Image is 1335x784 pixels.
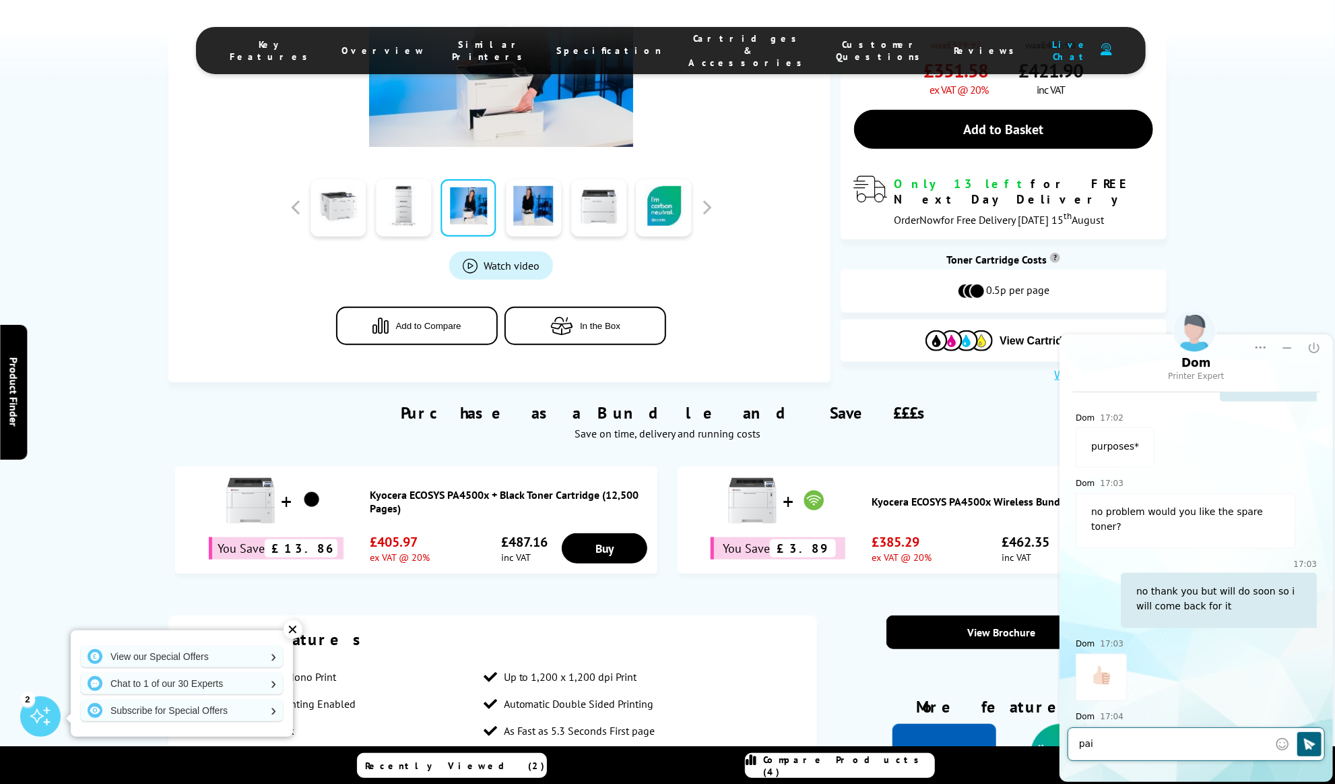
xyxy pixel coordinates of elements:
[504,697,654,711] span: Automatic Double Sided Printing
[370,551,430,564] span: ex VAT @ 20%
[504,670,637,684] span: Up to 1,200 x 1,200 dpi Print
[930,83,988,96] span: ex VAT @ 20%
[1002,533,1049,551] span: £462.35
[449,251,553,280] a: Product_All_Videos
[688,32,809,69] span: Cartridges & Accessories
[872,551,932,564] span: ex VAT @ 20%
[370,533,430,551] span: £405.97
[872,533,932,551] span: £385.29
[224,473,278,527] img: Kyocera ECOSYS PA4500x + Black Toner Cartridge (12,500 Pages)
[370,488,651,515] a: Kyocera ECOSYS PA4500x + Black Toner Cartridge (12,500 Pages)
[195,629,790,650] div: Key features
[1050,253,1060,263] sup: Cost per page
[1002,551,1049,564] span: inc VAT
[920,213,942,227] span: Now
[1037,83,1065,96] span: inc VAT
[484,259,540,272] span: Watch video
[556,44,661,57] span: Specification
[284,620,302,639] div: ✕
[295,483,329,517] img: Kyocera ECOSYS PA4500x + Black Toner Cartridge (12,500 Pages)
[987,283,1050,299] span: 0.5p per page
[230,38,315,63] span: Key Features
[836,38,927,63] span: Customer Questions
[886,615,1117,649] a: View Brochure
[854,110,1153,149] a: Add to Basket
[504,307,666,345] button: In the Box
[341,44,425,57] span: Overview
[580,321,620,331] span: In the Box
[841,253,1167,266] div: Toner Cartridge Costs
[872,495,1153,508] a: Kyocera ECOSYS PA4500x Wireless Bundle
[894,213,1105,227] span: Order for Free Delivery [DATE] 15 August
[1101,43,1112,56] img: user-headset-duotone.svg
[1064,210,1072,222] sup: th
[1057,312,1335,784] iframe: chat window
[20,692,35,706] div: 2
[7,357,20,427] span: Product Finder
[1048,38,1094,63] span: Live Chat
[797,483,831,517] img: Kyocera ECOSYS PA4500x Wireless Bundle
[265,539,337,557] span: £13.86
[81,646,283,667] a: View our Special Offers
[711,537,845,560] div: You Save
[954,44,1021,57] span: Reviews
[396,321,461,331] span: Add to Compare
[209,537,344,560] div: You Save
[851,330,1157,352] button: View Cartridges
[504,724,655,737] span: As Fast as 5.3 Seconds First page
[366,760,546,772] span: Recently Viewed (2)
[336,307,498,345] button: Add to Compare
[894,176,1153,207] div: for FREE Next Day Delivery
[562,533,648,564] a: Buy
[1000,335,1081,347] span: View Cartridges
[763,754,934,778] span: Compare Products (4)
[185,427,1149,440] div: Save on time, delivery and running costs
[886,696,1117,724] div: More features
[81,673,283,694] a: Chat to 1 of our 30 Experts
[357,753,547,778] a: Recently Viewed (2)
[854,176,1153,226] div: modal_delivery
[925,330,993,351] img: Cartridges
[168,382,1166,447] div: Purchase as a Bundle and Save £££s
[745,753,935,778] a: Compare Products (4)
[81,700,283,721] a: Subscribe for Special Offers
[725,473,779,527] img: Kyocera ECOSYS PA4500x Wireless Bundle
[452,38,529,63] span: Similar Printers
[770,539,836,557] span: £3.89
[501,551,548,564] span: inc VAT
[1050,369,1166,382] button: What is 5% coverage?
[501,533,548,551] span: £487.16
[894,176,1031,191] span: Only 13 left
